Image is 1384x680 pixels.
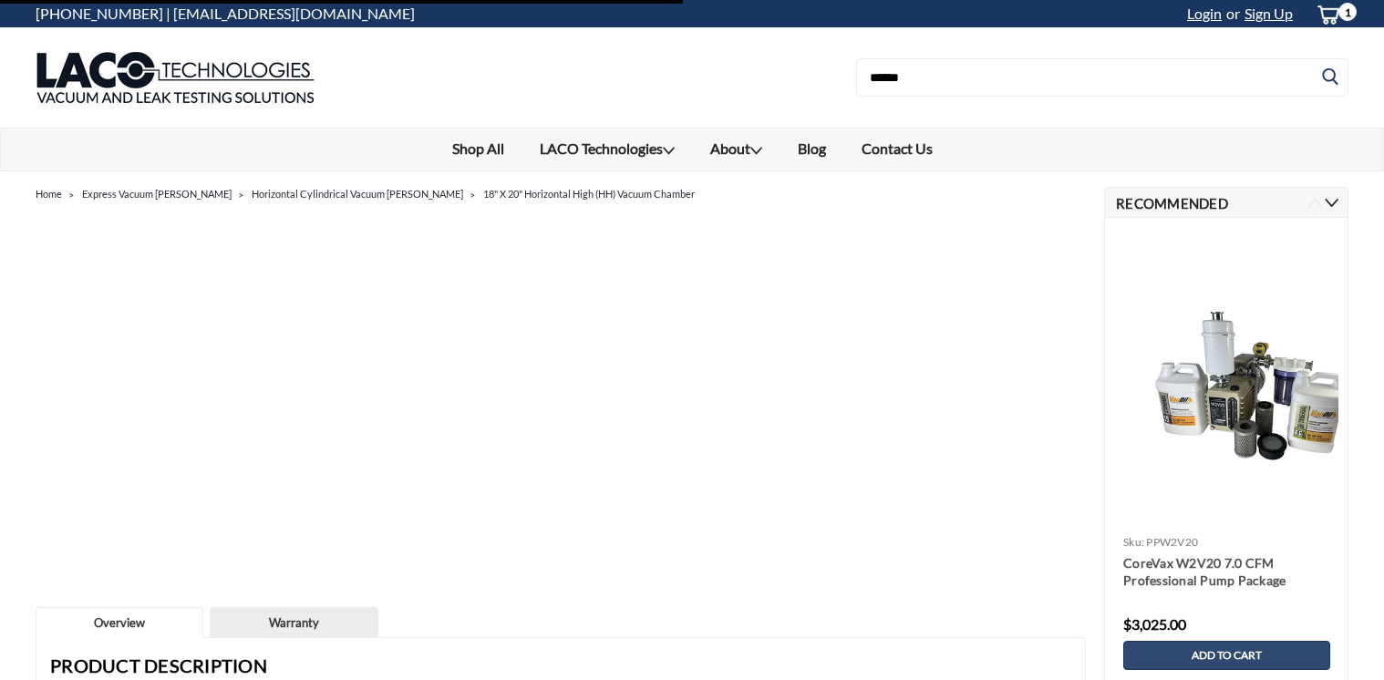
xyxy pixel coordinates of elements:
[1123,615,1186,633] span: $3,025.00
[1308,196,1322,210] button: Previous
[1123,554,1330,591] a: CoreVax W2V20 7.0 CFM Professional Pump Package
[692,129,780,170] a: About
[36,607,203,639] a: Overview
[1325,196,1338,210] button: Next
[1302,1,1348,27] a: cart-preview-dropdown
[780,129,843,169] a: Blog
[252,188,463,200] a: Horizontal Cylindrical Vacuum [PERSON_NAME]
[211,608,377,639] a: Warranty
[1222,5,1240,22] span: or
[36,32,315,123] img: LACO Technologies
[1146,535,1198,549] span: PPW2V20
[1338,3,1357,21] span: 1
[1123,535,1144,549] span: sku:
[522,129,692,170] a: LACO Technologies
[434,129,522,169] a: Shop All
[843,129,950,169] a: Contact Us
[1123,641,1330,670] a: Add to Cart
[483,188,695,200] a: 18" X 20" Horizontal High (HH) Vacuum Chamber
[1104,187,1348,218] h2: Recommended
[82,188,232,200] a: Express Vacuum [PERSON_NAME]
[36,188,62,200] a: Home
[1192,649,1262,662] span: Add to Cart
[1123,535,1198,549] a: sku: PPW2V20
